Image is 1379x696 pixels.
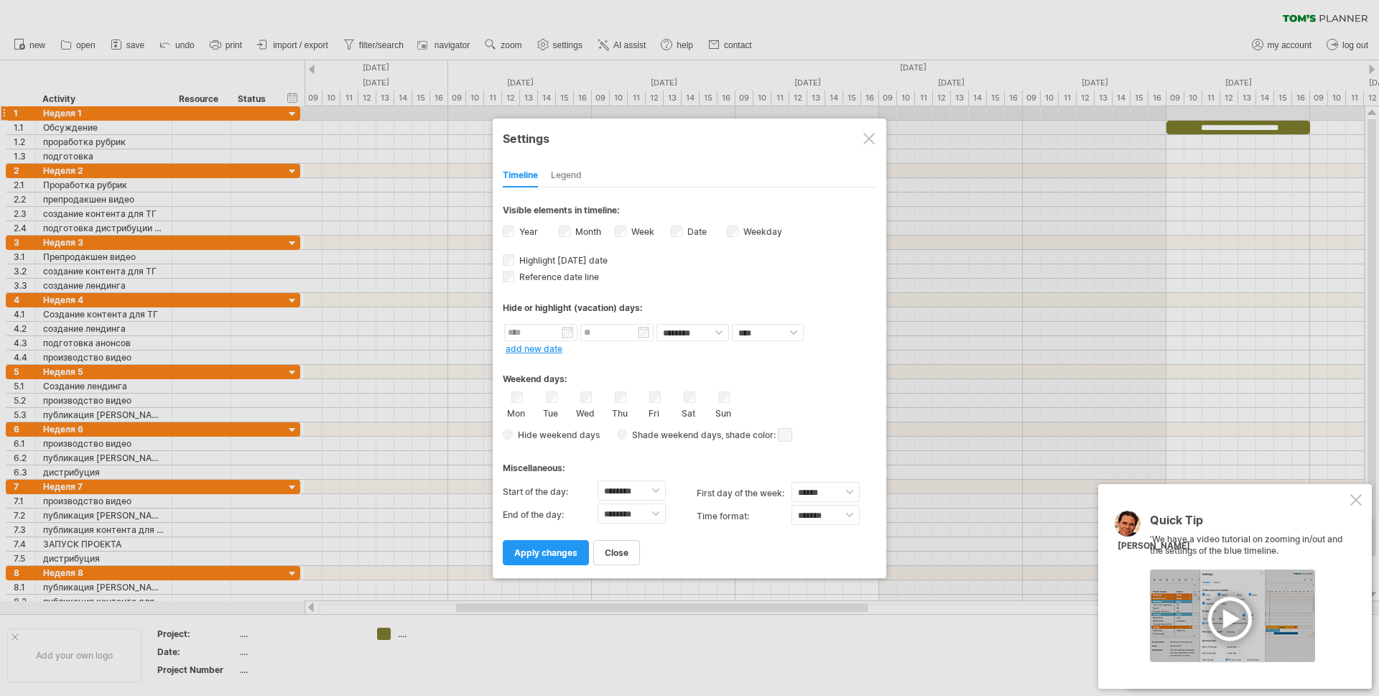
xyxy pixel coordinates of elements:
label: Fri [645,405,663,419]
div: Timeline [503,164,538,187]
a: close [593,540,640,565]
label: Mon [507,405,525,419]
a: add new date [506,343,562,354]
label: Time format: [697,505,791,528]
span: , shade color: [721,427,792,444]
div: Miscellaneous: [503,449,876,477]
label: Week [628,226,654,237]
span: Shade weekend days [627,430,721,440]
label: Start of the day: [503,481,598,504]
label: Month [572,226,601,237]
span: click here to change the shade color [778,428,792,442]
label: Date [684,226,707,237]
div: Settings [503,125,876,151]
div: Hide or highlight (vacation) days: [503,302,876,313]
div: Quick Tip [1150,514,1347,534]
label: Tue [542,405,560,419]
label: Sun [714,405,732,419]
label: End of the day: [503,504,598,526]
label: Thu [610,405,628,419]
a: apply changes [503,540,589,565]
span: apply changes [514,547,577,558]
div: [PERSON_NAME] [1118,540,1190,552]
div: Weekend days: [503,360,876,388]
span: close [605,547,628,558]
label: Year [516,226,538,237]
span: Hide weekend days [513,430,600,440]
label: Wed [576,405,594,419]
span: Highlight [DATE] date [516,255,608,266]
div: Legend [551,164,582,187]
span: Reference date line [516,272,599,282]
div: Visible elements in timeline: [503,205,876,220]
label: Weekday [740,226,782,237]
div: 'We have a video tutorial on zooming in/out and the settings of the blue timeline. [1150,514,1347,662]
label: Sat [679,405,697,419]
label: first day of the week: [697,482,791,505]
